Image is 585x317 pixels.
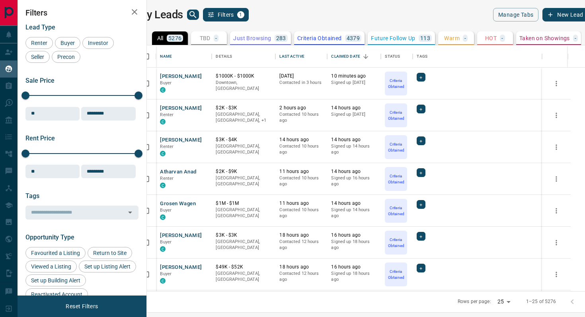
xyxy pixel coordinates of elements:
div: Name [160,45,172,68]
span: Renter [28,40,50,46]
p: Criteria Obtained [386,141,406,153]
p: Just Browsing [233,35,271,41]
button: Grosen Wagen [160,200,196,208]
span: 1 [238,12,244,18]
div: + [417,73,425,82]
p: 1–25 of 5276 [526,298,556,305]
button: more [550,237,562,249]
span: Seller [28,54,47,60]
span: Buyer [160,80,172,86]
p: 14 hours ago [331,168,377,175]
p: 113 [420,35,430,41]
p: $1000K - $1000K [216,73,271,80]
p: [GEOGRAPHIC_DATA], [GEOGRAPHIC_DATA] [216,207,271,219]
p: Signed up [DATE] [331,80,377,86]
p: Contacted 10 hours ago [279,207,323,219]
div: Renter [25,37,53,49]
div: condos.ca [160,214,166,220]
span: Buyer [160,239,172,245]
span: Buyer [58,40,78,46]
span: Opportunity Type [25,233,74,241]
p: $49K - $52K [216,264,271,270]
p: Rows per page: [458,298,491,305]
p: Future Follow Up [371,35,415,41]
span: Set up Building Alert [28,277,83,284]
div: + [417,105,425,113]
div: Last Active [275,45,327,68]
button: Filters1 [203,8,249,21]
span: Renter [160,176,174,181]
p: Downtown, [GEOGRAPHIC_DATA] [216,80,271,92]
div: Details [212,45,275,68]
p: 5276 [168,35,182,41]
p: Criteria Obtained [297,35,342,41]
p: 11 hours ago [279,200,323,207]
p: 4379 [347,35,360,41]
button: Reset Filters [60,299,103,313]
div: + [417,200,425,209]
p: $2K - $3K [216,105,271,111]
button: more [550,173,562,185]
div: condos.ca [160,246,166,252]
span: Sale Price [25,77,55,84]
span: Lead Type [25,23,55,31]
p: $3K - $3K [216,232,271,239]
p: Signed up 14 hours ago [331,143,377,156]
h2: Filters [25,8,138,18]
button: search button [187,10,199,20]
p: Criteria Obtained [386,78,406,89]
p: - [464,35,466,41]
p: 18 hours ago [279,264,323,270]
button: more [550,205,562,217]
div: Claimed Date [327,45,381,68]
p: Signed up 18 hours ago [331,270,377,283]
div: Status [385,45,400,68]
div: Buyer [55,37,80,49]
p: Contacted 12 hours ago [279,239,323,251]
button: more [550,78,562,89]
span: Renter [160,112,174,117]
p: [GEOGRAPHIC_DATA], [GEOGRAPHIC_DATA] [216,143,271,156]
p: Warm [444,35,460,41]
p: - [501,35,503,41]
div: Tags [417,45,427,68]
div: + [417,136,425,145]
p: $2K - $9K [216,168,271,175]
span: Favourited a Listing [28,250,83,256]
p: 11 hours ago [279,168,323,175]
div: Set up Building Alert [25,274,86,286]
div: Tags [413,45,542,68]
div: Viewed a Listing [25,261,77,272]
span: + [419,73,422,81]
p: - [575,35,576,41]
span: Set up Listing Alert [82,263,133,270]
button: [PERSON_NAME] [160,136,202,144]
div: Set up Listing Alert [79,261,136,272]
button: more [550,141,562,153]
p: 18 hours ago [279,232,323,239]
div: condos.ca [160,119,166,124]
span: + [419,137,422,145]
div: Return to Site [88,247,132,259]
span: Investor [85,40,111,46]
button: [PERSON_NAME] [160,105,202,112]
p: 10 minutes ago [331,73,377,80]
p: Criteria Obtained [386,205,406,217]
div: + [417,232,425,241]
p: Signed up 14 hours ago [331,207,377,219]
p: Contacted 10 hours ago [279,143,323,156]
p: Taken on Showings [519,35,570,41]
p: 14 hours ago [279,136,323,143]
p: [GEOGRAPHIC_DATA], [GEOGRAPHIC_DATA] [216,239,271,251]
p: 14 hours ago [331,200,377,207]
div: Status [381,45,413,68]
button: Open [125,207,136,218]
span: Reactivated Account [28,291,85,298]
p: TBD [200,35,211,41]
p: 14 hours ago [331,136,377,143]
div: condos.ca [160,183,166,188]
span: Tags [25,192,39,200]
p: Criteria Obtained [386,109,406,121]
button: [PERSON_NAME] [160,232,202,239]
div: condos.ca [160,278,166,284]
